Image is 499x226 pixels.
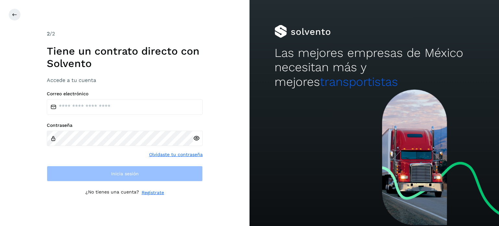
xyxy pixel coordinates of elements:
h2: Las mejores empresas de México necesitan más y mejores [275,46,474,89]
p: ¿No tienes una cuenta? [85,189,139,196]
span: transportistas [320,75,398,89]
label: Correo electrónico [47,91,203,97]
label: Contraseña [47,123,203,128]
button: Inicia sesión [47,166,203,181]
a: Regístrate [142,189,164,196]
h3: Accede a tu cuenta [47,77,203,83]
span: 2 [47,31,50,37]
a: Olvidaste tu contraseña [149,151,203,158]
span: Inicia sesión [111,171,139,176]
h1: Tiene un contrato directo con Solvento [47,45,203,70]
div: /2 [47,30,203,38]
